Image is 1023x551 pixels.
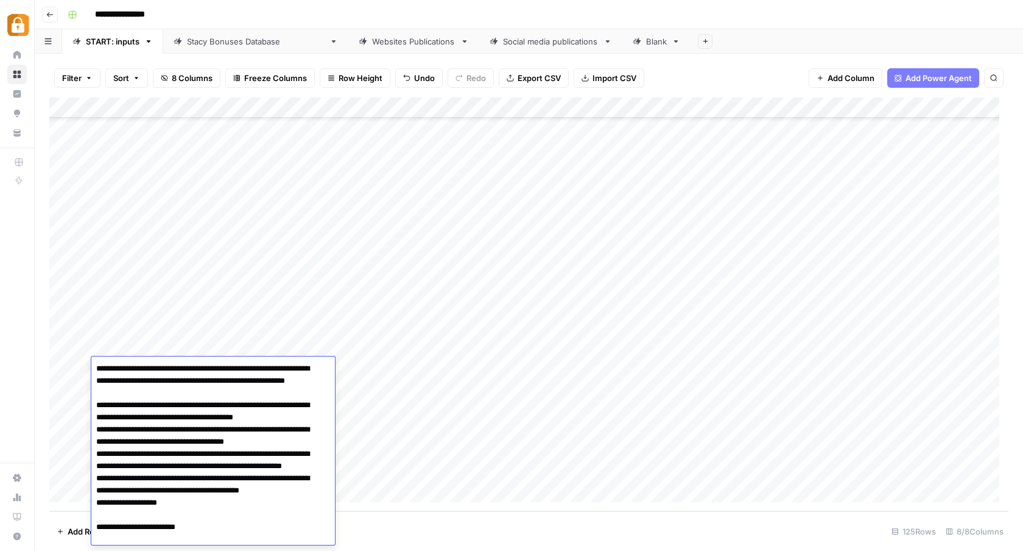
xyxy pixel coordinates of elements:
[49,522,108,541] button: Add Row
[828,72,874,84] span: Add Column
[7,10,27,40] button: Workspace: Adzz
[187,35,325,48] div: [PERSON_NAME] Bonuses Database
[320,68,390,88] button: Row Height
[68,525,101,538] span: Add Row
[448,68,494,88] button: Redo
[499,68,569,88] button: Export CSV
[518,72,561,84] span: Export CSV
[503,35,599,48] div: Social media publications
[244,72,307,84] span: Freeze Columns
[7,84,27,104] a: Insights
[414,72,435,84] span: Undo
[622,29,691,54] a: Blank
[339,72,382,84] span: Row Height
[54,68,100,88] button: Filter
[7,104,27,123] a: Opportunities
[887,522,941,541] div: 125 Rows
[62,72,82,84] span: Filter
[7,65,27,84] a: Browse
[7,468,27,488] a: Settings
[7,527,27,546] button: Help + Support
[7,45,27,65] a: Home
[905,72,972,84] span: Add Power Agent
[887,68,979,88] button: Add Power Agent
[809,68,882,88] button: Add Column
[574,68,644,88] button: Import CSV
[646,35,667,48] div: Blank
[348,29,479,54] a: Websites Publications
[7,14,29,36] img: Adzz Logo
[7,488,27,507] a: Usage
[62,29,163,54] a: START: inputs
[479,29,622,54] a: Social media publications
[113,72,129,84] span: Sort
[7,507,27,527] a: Learning Hub
[592,72,636,84] span: Import CSV
[172,72,213,84] span: 8 Columns
[395,68,443,88] button: Undo
[225,68,315,88] button: Freeze Columns
[153,68,220,88] button: 8 Columns
[86,35,139,48] div: START: inputs
[7,123,27,143] a: Your Data
[466,72,486,84] span: Redo
[372,35,455,48] div: Websites Publications
[105,68,148,88] button: Sort
[941,522,1008,541] div: 8/8 Columns
[163,29,348,54] a: [PERSON_NAME] Bonuses Database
